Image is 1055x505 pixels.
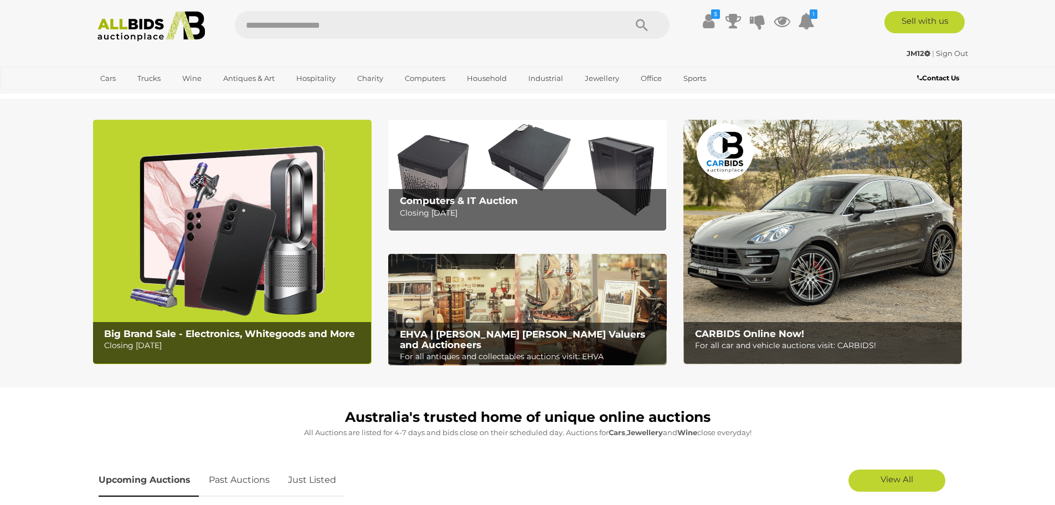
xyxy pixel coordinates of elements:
a: Wine [175,69,209,88]
a: Hospitality [289,69,343,88]
a: CARBIDS Online Now! CARBIDS Online Now! For all car and vehicle auctions visit: CARBIDS! [683,120,962,364]
img: Allbids.com.au [91,11,212,42]
a: Past Auctions [200,464,278,497]
p: Closing [DATE] [400,206,661,220]
a: Computers & IT Auction Computers & IT Auction Closing [DATE] [388,120,667,231]
a: Sign Out [936,49,968,58]
h1: Australia's trusted home of unique online auctions [99,410,957,425]
strong: Jewellery [627,428,663,437]
a: Contact Us [917,72,962,84]
a: Industrial [521,69,570,88]
a: Just Listed [280,464,344,497]
p: For all car and vehicle auctions visit: CARBIDS! [695,339,956,353]
i: $ [711,9,720,19]
a: Cars [93,69,123,88]
a: View All [848,470,945,492]
a: 1 [798,11,815,31]
b: CARBIDS Online Now! [695,328,804,339]
b: Computers & IT Auction [400,195,518,206]
i: 1 [810,9,817,19]
a: EHVA | Evans Hastings Valuers and Auctioneers EHVA | [PERSON_NAME] [PERSON_NAME] Valuers and Auct... [388,254,667,366]
span: View All [881,474,913,484]
b: Contact Us [917,74,959,82]
p: For all antiques and collectables auctions visit: EHVA [400,350,661,364]
strong: Wine [677,428,697,437]
b: EHVA | [PERSON_NAME] [PERSON_NAME] Valuers and Auctioneers [400,329,645,350]
a: Sports [676,69,713,88]
a: Trucks [130,69,168,88]
a: Upcoming Auctions [99,464,199,497]
p: Closing [DATE] [104,339,365,353]
strong: JM12 [907,49,930,58]
strong: Cars [609,428,625,437]
img: Big Brand Sale - Electronics, Whitegoods and More [93,120,372,364]
a: Household [460,69,514,88]
img: EHVA | Evans Hastings Valuers and Auctioneers [388,254,667,366]
a: Office [634,69,669,88]
a: Jewellery [578,69,626,88]
a: Antiques & Art [216,69,282,88]
p: All Auctions are listed for 4-7 days and bids close on their scheduled day. Auctions for , and cl... [99,426,957,439]
span: | [932,49,934,58]
b: Big Brand Sale - Electronics, Whitegoods and More [104,328,355,339]
a: Charity [350,69,390,88]
a: $ [701,11,717,31]
img: Computers & IT Auction [388,120,667,231]
button: Search [614,11,670,39]
a: [GEOGRAPHIC_DATA] [93,88,186,106]
a: JM12 [907,49,932,58]
a: Computers [398,69,452,88]
img: CARBIDS Online Now! [683,120,962,364]
a: Big Brand Sale - Electronics, Whitegoods and More Big Brand Sale - Electronics, Whitegoods and Mo... [93,120,372,364]
a: Sell with us [884,11,965,33]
